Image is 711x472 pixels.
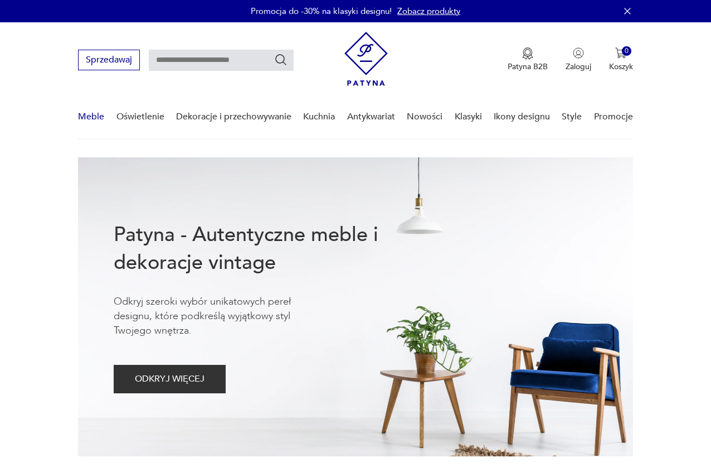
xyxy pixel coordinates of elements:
[622,46,631,56] div: 0
[251,6,392,17] p: Promocja do -30% na klasyki designu!
[78,95,104,138] a: Meble
[562,95,582,138] a: Style
[566,61,591,72] p: Zaloguj
[274,53,288,66] button: Szukaj
[78,50,140,70] button: Sprzedawaj
[114,221,413,277] h1: Patyna - Autentyczne meble i dekoracje vintage
[494,95,550,138] a: Ikony designu
[522,47,533,60] img: Ikona medalu
[344,32,388,86] img: Patyna - sklep z meblami i dekoracjami vintage
[303,95,335,138] a: Kuchnia
[455,95,482,138] a: Klasyki
[347,95,395,138] a: Antykwariat
[176,95,291,138] a: Dekoracje i przechowywanie
[114,365,226,393] button: ODKRYJ WIĘCEJ
[566,47,591,72] button: Zaloguj
[594,95,633,138] a: Promocje
[78,57,140,65] a: Sprzedawaj
[573,47,584,59] img: Ikonka użytkownika
[407,95,442,138] a: Nowości
[508,61,548,72] p: Patyna B2B
[114,295,325,338] p: Odkryj szeroki wybór unikatowych pereł designu, które podkreślą wyjątkowy styl Twojego wnętrza.
[609,47,633,72] button: 0Koszyk
[397,6,460,17] a: Zobacz produkty
[609,61,633,72] p: Koszyk
[116,95,164,138] a: Oświetlenie
[615,47,626,59] img: Ikona koszyka
[114,376,226,384] a: ODKRYJ WIĘCEJ
[508,47,548,72] a: Ikona medaluPatyna B2B
[508,47,548,72] button: Patyna B2B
